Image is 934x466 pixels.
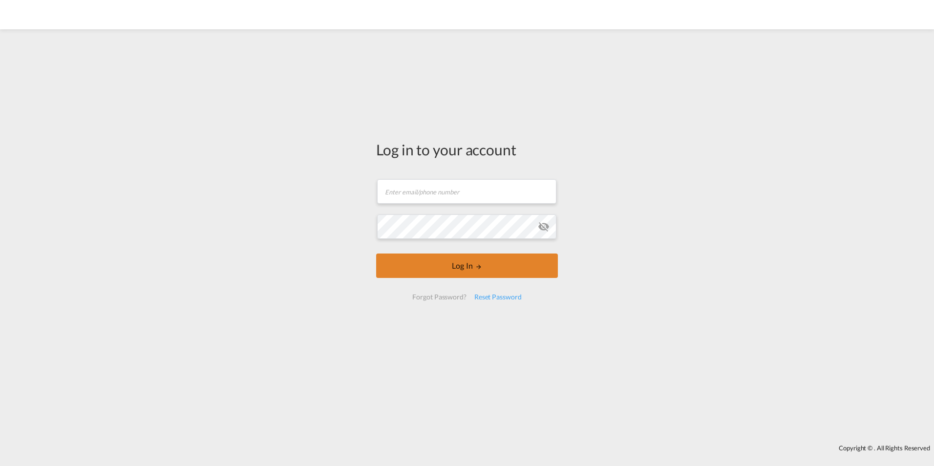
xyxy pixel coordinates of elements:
[376,139,558,160] div: Log in to your account
[470,288,526,306] div: Reset Password
[408,288,470,306] div: Forgot Password?
[376,254,558,278] button: LOGIN
[538,221,550,233] md-icon: icon-eye-off
[377,179,556,204] input: Enter email/phone number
